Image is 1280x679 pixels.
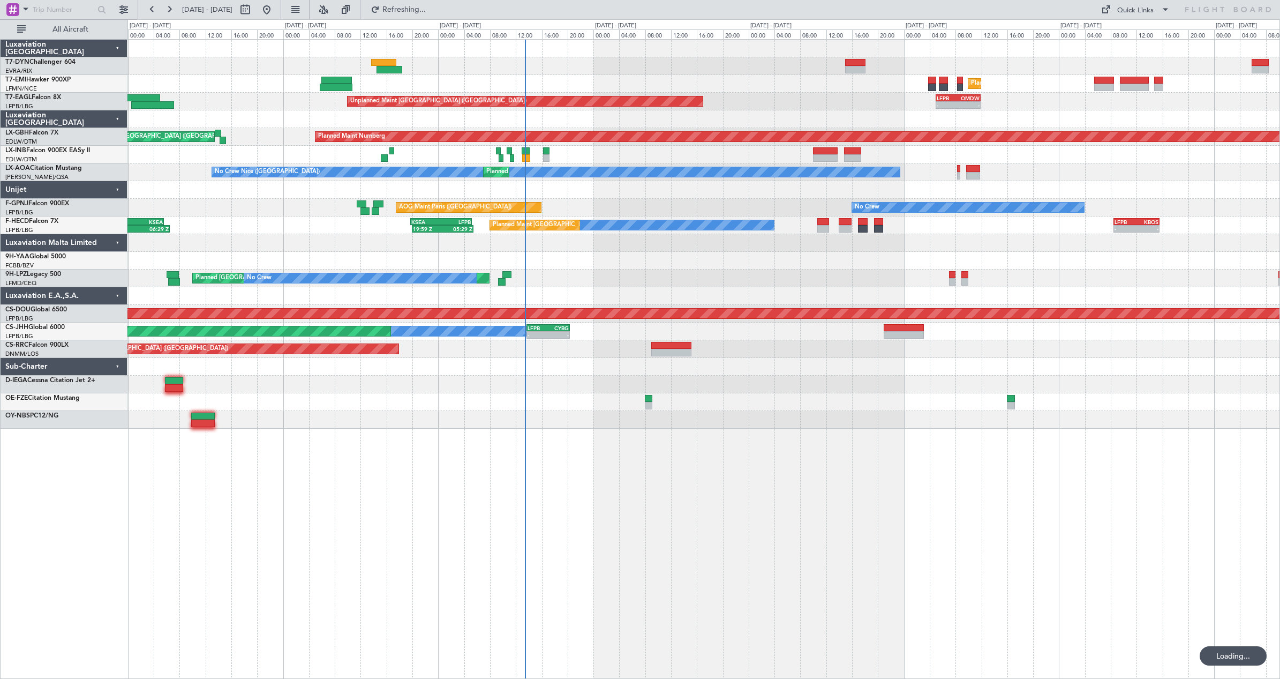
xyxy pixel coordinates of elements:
[1163,29,1188,39] div: 16:00
[5,208,33,217] a: LFPB/LBG
[568,29,593,39] div: 20:00
[1096,1,1175,18] button: Quick Links
[958,95,980,101] div: OMDW
[5,253,66,260] a: 9H-YAAGlobal 5000
[411,219,441,225] div: KSEA
[528,325,548,331] div: LFPB
[413,226,443,232] div: 19:59 Z
[5,85,37,93] a: LFMN/NCE
[750,21,792,31] div: [DATE] - [DATE]
[285,21,326,31] div: [DATE] - [DATE]
[5,155,37,163] a: EDLW/DTM
[399,199,511,215] div: AOG Maint Paris ([GEOGRAPHIC_DATA])
[971,76,1073,92] div: Planned Maint [GEOGRAPHIC_DATA]
[5,67,32,75] a: EVRA/RIX
[645,29,671,39] div: 08:00
[5,279,36,287] a: LFMD/CEQ
[1007,29,1033,39] div: 16:00
[982,29,1007,39] div: 12:00
[231,29,257,39] div: 16:00
[28,26,113,33] span: All Aircraft
[79,129,247,145] div: Planned Maint [GEOGRAPHIC_DATA] ([GEOGRAPHIC_DATA])
[937,102,958,108] div: -
[5,377,95,384] a: D-IEGACessna Citation Jet 2+
[5,342,28,348] span: CS-RRC
[5,77,26,83] span: T7-EMI
[130,21,171,31] div: [DATE] - [DATE]
[182,5,232,14] span: [DATE] - [DATE]
[490,29,516,39] div: 08:00
[382,6,427,13] span: Refreshing...
[438,29,464,39] div: 00:00
[5,147,26,154] span: LX-INB
[697,29,722,39] div: 16:00
[206,29,231,39] div: 12:00
[855,199,879,215] div: No Crew
[1136,29,1162,39] div: 12:00
[930,29,955,39] div: 04:00
[360,29,386,39] div: 12:00
[1240,29,1266,39] div: 04:00
[1033,29,1059,39] div: 20:00
[593,29,619,39] div: 00:00
[5,200,28,207] span: F-GPNJ
[5,307,67,313] a: CS-DOUGlobal 6500
[5,59,76,65] a: T7-DYNChallenger 604
[154,29,179,39] div: 04:00
[387,29,412,39] div: 16:00
[12,21,116,38] button: All Aircraft
[257,29,283,39] div: 20:00
[852,29,878,39] div: 16:00
[528,332,548,338] div: -
[1117,5,1154,16] div: Quick Links
[5,315,33,323] a: LFPB/LBG
[493,217,661,233] div: Planned Maint [GEOGRAPHIC_DATA] ([GEOGRAPHIC_DATA])
[723,29,749,39] div: 20:00
[1216,21,1257,31] div: [DATE] - [DATE]
[516,29,541,39] div: 12:00
[826,29,852,39] div: 12:00
[133,219,163,225] div: KSEA
[958,102,980,108] div: -
[33,2,94,18] input: Trip Number
[1059,29,1085,39] div: 00:00
[283,29,309,39] div: 00:00
[486,164,606,180] div: Planned Maint Nice ([GEOGRAPHIC_DATA])
[5,253,29,260] span: 9H-YAA
[774,29,800,39] div: 04:00
[5,332,33,340] a: LFPB/LBG
[749,29,774,39] div: 00:00
[548,325,569,331] div: CYBG
[5,395,80,401] a: OE-FZECitation Mustang
[937,95,958,101] div: LFPB
[619,29,645,39] div: 04:00
[1136,226,1158,232] div: -
[179,29,205,39] div: 08:00
[1214,29,1240,39] div: 00:00
[5,307,31,313] span: CS-DOU
[5,324,28,331] span: CS-JHH
[5,200,69,207] a: F-GPNJFalcon 900EX
[137,226,169,232] div: 06:29 Z
[350,93,526,109] div: Unplanned Maint [GEOGRAPHIC_DATA] ([GEOGRAPHIC_DATA])
[195,270,347,286] div: Planned [GEOGRAPHIC_DATA] ([GEOGRAPHIC_DATA])
[5,377,27,384] span: D-IEGA
[542,29,568,39] div: 16:00
[1136,219,1158,225] div: KBOS
[5,395,28,401] span: OE-FZE
[1085,29,1111,39] div: 04:00
[5,147,90,154] a: LX-INBFalcon 900EX EASy II
[5,94,32,101] span: T7-EAGL
[1200,646,1267,666] div: Loading...
[247,270,272,286] div: No Crew
[309,29,335,39] div: 04:00
[5,173,69,181] a: [PERSON_NAME]/QSA
[878,29,903,39] div: 20:00
[5,271,61,278] a: 9H-LPZLegacy 500
[5,165,82,171] a: LX-AOACitation Mustang
[5,413,58,419] a: OY-NBSPC12/NG
[1060,21,1102,31] div: [DATE] - [DATE]
[5,324,65,331] a: CS-JHHGlobal 6000
[5,130,58,136] a: LX-GBHFalcon 7X
[5,77,71,83] a: T7-EMIHawker 900XP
